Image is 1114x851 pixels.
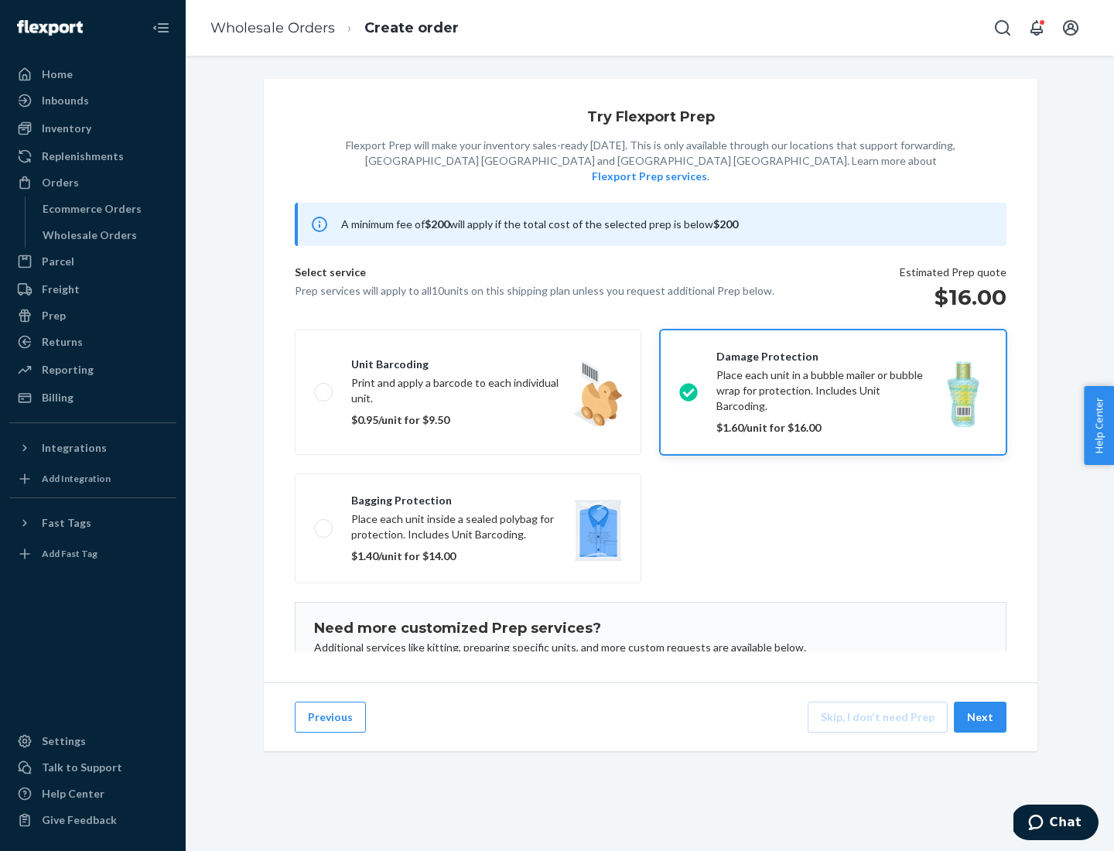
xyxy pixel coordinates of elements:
b: $200 [713,217,738,231]
a: Wholesale Orders [210,19,335,36]
button: Open account menu [1055,12,1086,43]
div: Inventory [42,121,91,136]
p: Prep services will apply to all 10 units on this shipping plan unless you request additional Prep... [295,283,774,299]
h1: $16.00 [900,283,1006,311]
div: Billing [42,390,73,405]
div: Prep [42,308,66,323]
div: Fast Tags [42,515,91,531]
div: Settings [42,733,86,749]
a: Returns [9,330,176,354]
button: Fast Tags [9,511,176,535]
div: Add Fast Tag [42,547,97,560]
button: Previous [295,702,366,733]
a: Freight [9,277,176,302]
iframe: Opens a widget where you can chat to one of our agents [1013,805,1099,843]
a: Parcel [9,249,176,274]
a: Ecommerce Orders [35,197,177,221]
img: Flexport logo [17,20,83,36]
p: Flexport Prep will make your inventory sales-ready [DATE]. This is only available through our loc... [346,138,955,184]
a: Orders [9,170,176,195]
div: Help Center [42,786,104,801]
a: Add Fast Tag [9,542,176,566]
p: Estimated Prep quote [900,265,1006,280]
div: Ecommerce Orders [43,201,142,217]
a: Inbounds [9,88,176,113]
div: Inbounds [42,93,89,108]
a: Inventory [9,116,176,141]
div: Parcel [42,254,74,269]
div: Replenishments [42,149,124,164]
a: Create order [364,19,459,36]
h1: Try Flexport Prep [587,110,715,125]
button: Open notifications [1021,12,1052,43]
a: Settings [9,729,176,754]
button: Integrations [9,436,176,460]
a: Help Center [9,781,176,806]
button: Talk to Support [9,755,176,780]
div: Wholesale Orders [43,227,137,243]
div: Add Integration [42,472,111,485]
button: Help Center [1084,386,1114,465]
p: Additional services like kitting, preparing specific units, and more custom requests are availabl... [314,640,987,655]
div: Returns [42,334,83,350]
button: Give Feedback [9,808,176,832]
div: Reporting [42,362,94,378]
a: Reporting [9,357,176,382]
ol: breadcrumbs [198,5,471,51]
button: Skip, I don't need Prep [808,702,948,733]
a: Wholesale Orders [35,223,177,248]
a: Billing [9,385,176,410]
a: Replenishments [9,144,176,169]
button: Open Search Box [987,12,1018,43]
div: Talk to Support [42,760,122,775]
button: Next [954,702,1006,733]
a: Add Integration [9,467,176,491]
div: Integrations [42,440,107,456]
h1: Need more customized Prep services? [314,621,987,637]
a: Home [9,62,176,87]
b: $200 [425,217,449,231]
div: Home [42,67,73,82]
div: Freight [42,282,80,297]
div: Give Feedback [42,812,117,828]
button: Flexport Prep services [592,169,707,184]
p: Select service [295,265,774,283]
button: Close Navigation [145,12,176,43]
a: Prep [9,303,176,328]
span: A minimum fee of will apply if the total cost of the selected prep is below [341,217,738,231]
div: Orders [42,175,79,190]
